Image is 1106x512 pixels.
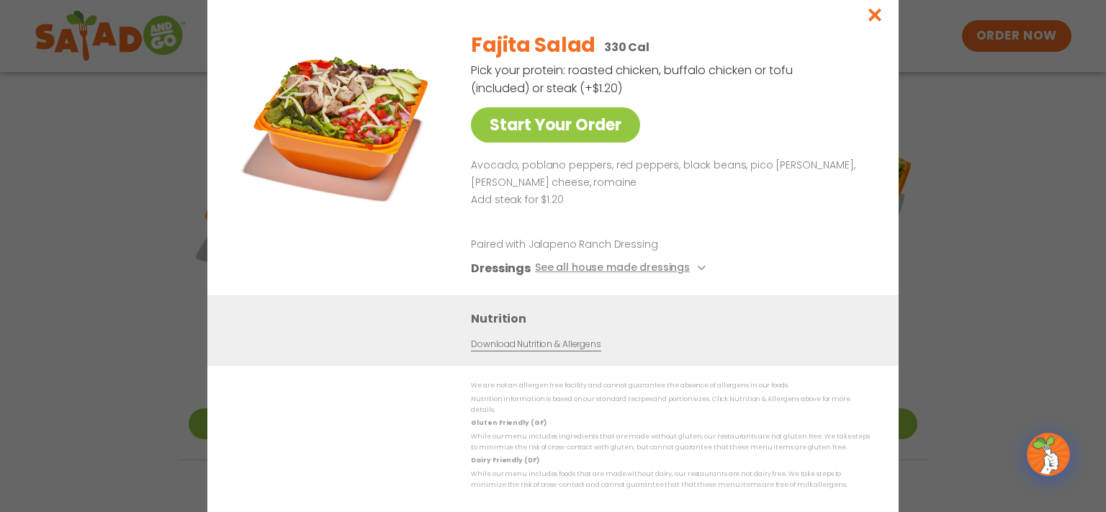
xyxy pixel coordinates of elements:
p: Nutrition information is based on our standard recipes and portion sizes. Click Nutrition & Aller... [471,394,870,416]
a: Download Nutrition & Allergens [471,338,601,351]
strong: Dairy Friendly (DF) [471,456,539,464]
a: Start Your Order [471,107,640,143]
p: 330 Cal [604,38,649,56]
h3: Dressings [471,259,531,277]
p: Avocado, poblano peppers, red peppers, black beans, pico [PERSON_NAME], [PERSON_NAME] cheese, rom... [471,157,864,192]
button: See all house made dressings [535,259,710,277]
h2: Fajita Salad [471,30,595,60]
p: While our menu includes ingredients that are made without gluten, our restaurants are not gluten ... [471,431,870,454]
p: While our menu includes foods that are made without dairy, our restaurants are not dairy free. We... [471,468,870,490]
p: Add steak for $1.20 [471,192,864,209]
h3: Nutrition [471,310,877,328]
img: wpChatIcon [1028,434,1069,475]
img: Featured product photo for Fajita Salad [240,19,441,221]
p: We are not an allergen free facility and cannot guarantee the absence of allergens in our foods. [471,380,870,391]
p: Pick your protein: roasted chicken, buffalo chicken or tofu (included) or steak (+$1.20) [471,61,795,97]
strong: Gluten Friendly (GF) [471,418,546,427]
p: Paired with Jalapeno Ranch Dressing [471,237,737,252]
